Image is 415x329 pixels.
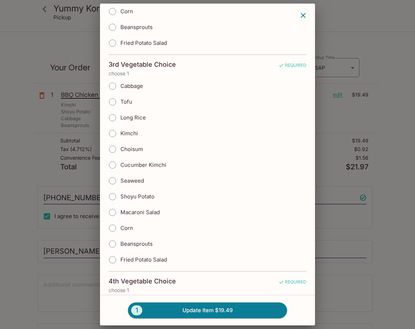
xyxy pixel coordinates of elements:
span: REQUIRED [278,62,306,71]
span: Kimchi [120,130,138,137]
h4: 3rd Vegetable Choice [109,61,176,69]
span: Tofu [120,98,132,105]
span: REQUIRED [278,279,306,287]
span: 1 [131,305,142,315]
span: Long Rice [120,114,146,121]
span: Corn [120,225,133,231]
span: Choisum [120,146,143,152]
span: Beansprouts [120,24,153,30]
span: Cabbage [120,83,143,89]
span: Cucumber Kimchi [120,161,166,168]
span: Beansprouts [120,240,153,247]
span: Fried Potato Salad [120,39,167,46]
span: Corn [120,8,133,15]
p: choose 1 [109,71,306,76]
h4: 4th Vegetable Choice [109,277,176,285]
p: choose 1 [109,287,306,293]
span: Shoyu Potato [120,193,154,200]
span: Macaroni Salad [120,209,160,216]
button: 1Update Item $19.49 [128,302,287,318]
span: Fried Potato Salad [120,256,167,263]
span: Seaweed [120,177,144,184]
